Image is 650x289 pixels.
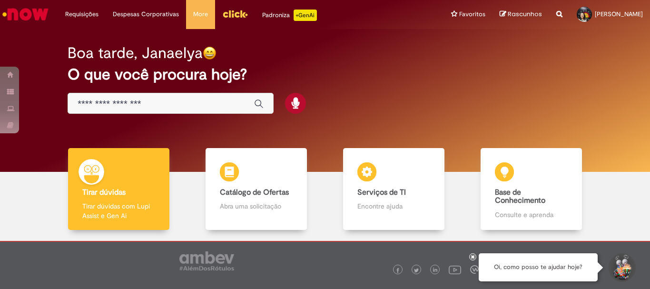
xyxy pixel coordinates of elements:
b: Tirar dúvidas [82,188,126,197]
a: Base de Conhecimento Consulte e aprenda [463,148,600,230]
p: Consulte e aprenda [495,210,567,219]
span: More [193,10,208,19]
img: logo_footer_youtube.png [449,263,461,276]
h2: Boa tarde, Janaelya [68,45,203,61]
img: click_logo_yellow_360x200.png [222,7,248,21]
p: Abra uma solicitação [220,201,292,211]
div: Padroniza [262,10,317,21]
span: Favoritos [459,10,485,19]
span: Requisições [65,10,98,19]
a: Serviços de TI Encontre ajuda [325,148,463,230]
b: Serviços de TI [357,188,406,197]
button: Iniciar Conversa de Suporte [607,253,636,282]
b: Base de Conhecimento [495,188,545,206]
div: Oi, como posso te ajudar hoje? [479,253,598,281]
img: logo_footer_twitter.png [414,268,419,273]
p: Encontre ajuda [357,201,430,211]
p: Tirar dúvidas com Lupi Assist e Gen Ai [82,201,155,220]
h2: O que você procura hoje? [68,66,582,83]
img: ServiceNow [1,5,50,24]
img: happy-face.png [203,46,217,60]
b: Catálogo de Ofertas [220,188,289,197]
img: logo_footer_ambev_rotulo_gray.png [179,251,234,270]
img: logo_footer_workplace.png [470,265,479,274]
img: logo_footer_facebook.png [395,268,400,273]
p: +GenAi [294,10,317,21]
a: Rascunhos [500,10,542,19]
span: Despesas Corporativas [113,10,179,19]
span: [PERSON_NAME] [595,10,643,18]
span: Rascunhos [508,10,542,19]
a: Catálogo de Ofertas Abra uma solicitação [187,148,325,230]
img: logo_footer_linkedin.png [433,268,438,273]
a: Tirar dúvidas Tirar dúvidas com Lupi Assist e Gen Ai [50,148,187,230]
